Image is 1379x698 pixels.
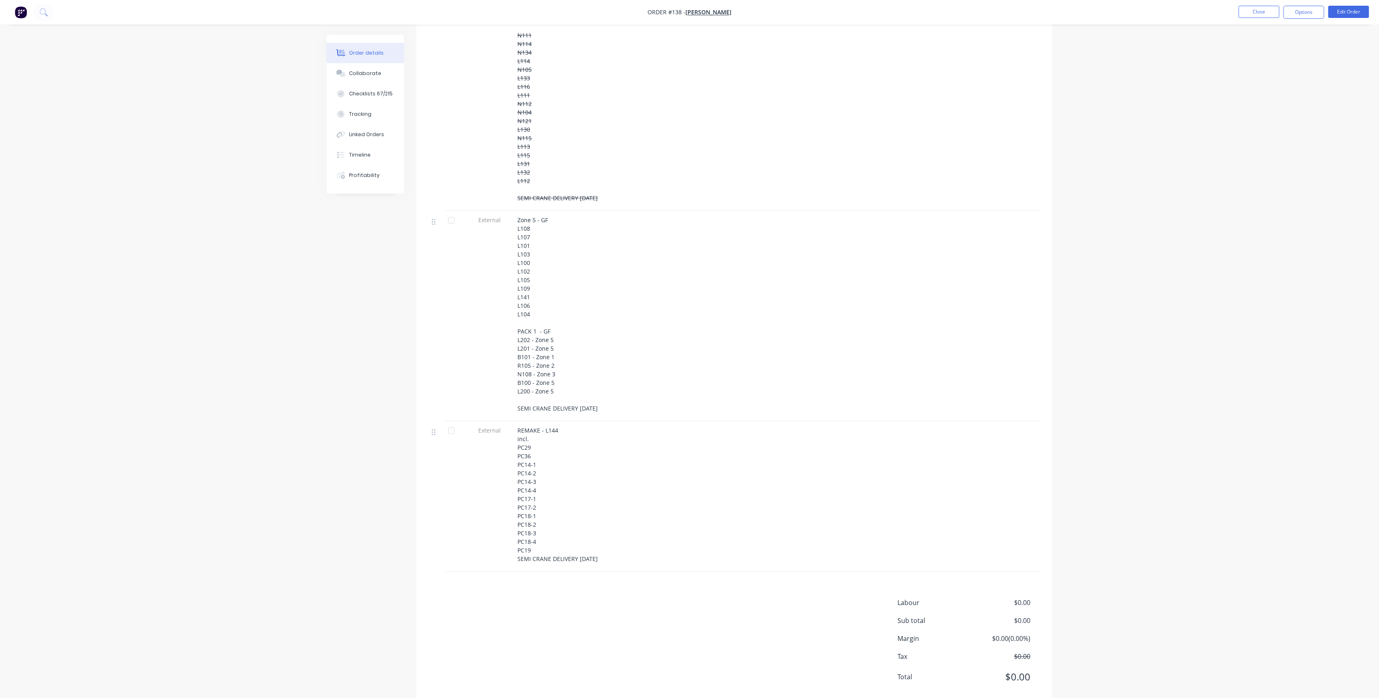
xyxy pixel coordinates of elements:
span: $0.00 [970,652,1030,661]
div: Profitability [349,172,380,179]
button: Tracking [327,104,404,124]
button: Edit Order [1328,6,1369,18]
div: Tracking [349,110,372,118]
div: Timeline [349,151,371,159]
span: Total [897,672,970,682]
span: Zone 5 - GF L108 L107 L101 L103 L100 L102 L105 L109 L141 L106 L104 PACK 1 - GF L202 - Zone 5 L201... [517,216,598,412]
span: $0.00 ( 0.00 %) [970,634,1030,643]
span: $0.00 [970,598,1030,607]
span: $0.00 [970,616,1030,625]
a: [PERSON_NAME] [685,9,731,16]
button: Checklists 67/215 [327,84,404,104]
button: Order details [327,43,404,63]
button: Collaborate [327,63,404,84]
button: Close [1239,6,1280,18]
span: External [469,216,511,224]
img: Factory [15,6,27,18]
div: Checklists 67/215 [349,90,393,97]
span: Order #138 - [648,9,685,16]
span: Margin [897,634,970,643]
button: Linked Orders [327,124,404,145]
span: External [469,426,511,435]
span: REMAKE - L144 incl. PC29 PC36 PC14-1 PC14-2 PC14-3 PC14-4 PC17-1 PC17-2 PC18-1 PC18-2 PC18-3 PC18... [517,426,598,563]
button: Options [1284,6,1324,19]
span: Sub total [897,616,970,625]
div: Linked Orders [349,131,385,138]
div: Collaborate [349,70,382,77]
span: Tax [897,652,970,661]
div: Order details [349,49,384,57]
span: Labour [897,598,970,607]
span: $0.00 [970,669,1030,684]
button: Profitability [327,165,404,186]
button: Timeline [327,145,404,165]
